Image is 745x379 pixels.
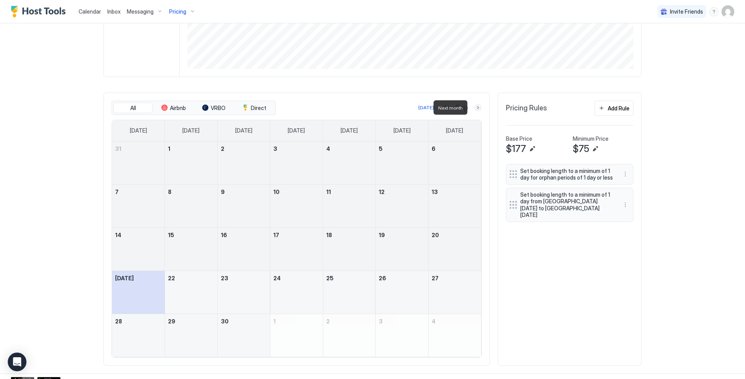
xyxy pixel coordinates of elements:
span: 26 [379,275,386,281]
span: 4 [432,318,435,325]
span: Pricing Rules [506,104,547,113]
span: 22 [168,275,175,281]
a: October 1, 2025 [270,314,323,328]
td: October 1, 2025 [270,314,323,357]
a: September 16, 2025 [218,228,270,242]
span: Airbnb [170,105,186,112]
a: Host Tools Logo [11,6,69,17]
span: [DATE] [115,275,134,281]
a: September 5, 2025 [376,141,428,156]
div: [DATE] [418,104,434,111]
span: All [130,105,136,112]
a: Inbox [107,7,121,16]
td: September 29, 2025 [165,314,218,357]
span: 14 [115,232,121,238]
span: 13 [432,189,438,195]
span: 3 [379,318,383,325]
span: Messaging [127,8,154,15]
td: September 6, 2025 [428,141,481,185]
td: September 20, 2025 [428,227,481,271]
a: September 2, 2025 [218,141,270,156]
span: Pricing [169,8,186,15]
button: More options [621,200,630,210]
td: September 9, 2025 [217,184,270,227]
td: September 26, 2025 [376,271,428,314]
a: Sunday [122,120,155,141]
a: October 2, 2025 [323,314,376,328]
a: September 18, 2025 [323,228,376,242]
span: 18 [326,232,332,238]
span: 25 [326,275,334,281]
td: October 4, 2025 [428,314,481,357]
a: Saturday [438,120,471,141]
span: $177 [506,143,526,155]
a: September 24, 2025 [270,271,323,285]
td: September 5, 2025 [376,141,428,185]
span: 27 [432,275,439,281]
a: September 8, 2025 [165,185,217,199]
div: menu [621,200,630,210]
span: Direct [251,105,266,112]
td: September 14, 2025 [112,227,165,271]
a: September 26, 2025 [376,271,428,285]
span: Set booking length to a minimum of 1 day from [GEOGRAPHIC_DATA][DATE] to [GEOGRAPHIC_DATA][DATE] [520,191,613,218]
button: Next month [474,104,482,112]
span: 19 [379,232,385,238]
span: Base Price [506,135,532,142]
td: August 31, 2025 [112,141,165,185]
button: Airbnb [154,103,193,114]
button: VRBO [194,103,233,114]
span: 31 [115,145,121,152]
span: 2 [221,145,224,152]
span: 7 [115,189,119,195]
a: September 4, 2025 [323,141,376,156]
span: 29 [168,318,175,325]
span: Set booking length to a minimum of 1 day for orphan periods of 1 day or less [520,168,613,181]
a: September 11, 2025 [323,185,376,199]
span: Calendar [79,8,101,15]
td: September 27, 2025 [428,271,481,314]
span: 23 [221,275,228,281]
span: 24 [273,275,281,281]
td: September 11, 2025 [323,184,376,227]
td: September 21, 2025 [112,271,165,314]
td: September 23, 2025 [217,271,270,314]
td: September 15, 2025 [165,227,218,271]
button: [DATE] [417,103,435,112]
a: September 9, 2025 [218,185,270,199]
a: September 12, 2025 [376,185,428,199]
button: Direct [235,103,274,114]
span: [DATE] [446,127,463,134]
td: September 22, 2025 [165,271,218,314]
a: September 14, 2025 [112,228,164,242]
a: September 6, 2025 [428,141,481,156]
a: October 4, 2025 [428,314,481,328]
td: September 25, 2025 [323,271,376,314]
a: September 28, 2025 [112,314,164,328]
a: September 17, 2025 [270,228,323,242]
span: Minimum Price [573,135,609,142]
td: September 3, 2025 [270,141,323,185]
span: 5 [379,145,383,152]
span: 20 [432,232,439,238]
span: 12 [379,189,385,195]
td: September 7, 2025 [112,184,165,227]
span: VRBO [211,105,226,112]
span: 8 [168,189,171,195]
span: 11 [326,189,331,195]
a: September 15, 2025 [165,228,217,242]
span: 6 [432,145,435,152]
button: All [114,103,152,114]
button: More options [621,169,630,179]
a: Wednesday [280,120,313,141]
td: September 19, 2025 [376,227,428,271]
span: 1 [168,145,170,152]
a: September 1, 2025 [165,141,217,156]
td: September 16, 2025 [217,227,270,271]
td: September 24, 2025 [270,271,323,314]
td: September 1, 2025 [165,141,218,185]
td: September 8, 2025 [165,184,218,227]
td: September 4, 2025 [323,141,376,185]
a: August 31, 2025 [112,141,164,156]
td: September 2, 2025 [217,141,270,185]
